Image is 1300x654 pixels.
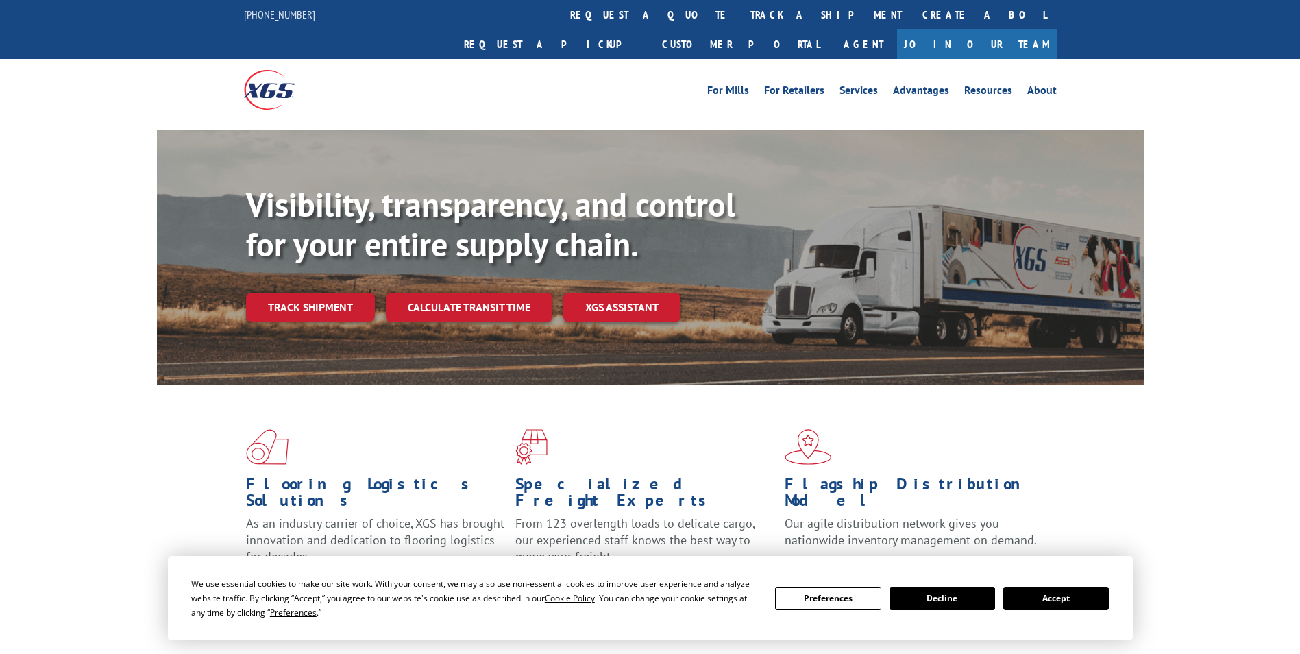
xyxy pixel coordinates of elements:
span: Our agile distribution network gives you nationwide inventory management on demand. [785,516,1037,548]
div: Cookie Consent Prompt [168,556,1133,640]
span: As an industry carrier of choice, XGS has brought innovation and dedication to flooring logistics... [246,516,504,564]
span: Cookie Policy [545,592,595,604]
h1: Flooring Logistics Solutions [246,476,505,516]
a: [PHONE_NUMBER] [244,8,315,21]
h1: Specialized Freight Experts [515,476,774,516]
a: For Mills [707,85,749,100]
a: Resources [964,85,1012,100]
button: Decline [890,587,995,610]
img: xgs-icon-focused-on-flooring-red [515,429,548,465]
a: Calculate transit time [386,293,552,322]
a: Customer Portal [652,29,830,59]
a: Join Our Team [897,29,1057,59]
a: Services [839,85,878,100]
span: Preferences [270,607,317,618]
a: Track shipment [246,293,375,322]
h1: Flagship Distribution Model [785,476,1044,516]
a: Agent [830,29,897,59]
p: From 123 overlength loads to delicate cargo, our experienced staff knows the best way to move you... [515,516,774,577]
button: Preferences [775,587,881,610]
a: Request a pickup [454,29,652,59]
a: Advantages [893,85,949,100]
a: XGS ASSISTANT [563,293,680,322]
img: xgs-icon-flagship-distribution-model-red [785,429,832,465]
a: About [1027,85,1057,100]
b: Visibility, transparency, and control for your entire supply chain. [246,183,735,265]
img: xgs-icon-total-supply-chain-intelligence-red [246,429,289,465]
a: For Retailers [764,85,824,100]
div: We use essential cookies to make our site work. With your consent, we may also use non-essential ... [191,577,759,620]
button: Accept [1003,587,1109,610]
